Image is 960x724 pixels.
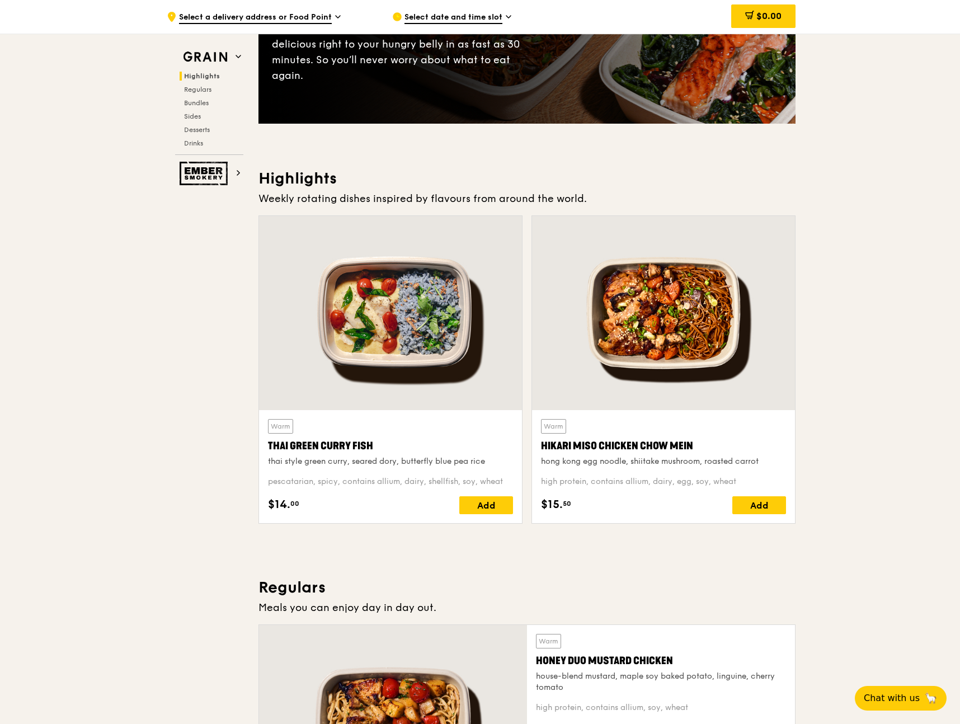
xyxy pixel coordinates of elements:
[268,419,293,434] div: Warm
[864,692,920,705] span: Chat with us
[536,671,786,693] div: house-blend mustard, maple soy baked potato, linguine, cherry tomato
[184,86,211,93] span: Regulars
[184,72,220,80] span: Highlights
[180,47,231,67] img: Grain web logo
[184,126,210,134] span: Desserts
[541,496,563,513] span: $15.
[258,168,796,189] h3: Highlights
[536,702,786,713] div: high protein, contains allium, soy, wheat
[541,476,786,487] div: high protein, contains allium, dairy, egg, soy, wheat
[268,438,513,454] div: Thai Green Curry Fish
[536,653,786,669] div: Honey Duo Mustard Chicken
[290,499,299,508] span: 00
[855,686,947,711] button: Chat with us🦙
[184,139,203,147] span: Drinks
[541,456,786,467] div: hong kong egg noodle, shiitake mushroom, roasted carrot
[179,12,332,24] span: Select a delivery address or Food Point
[268,476,513,487] div: pescatarian, spicy, contains allium, dairy, shellfish, soy, wheat
[184,99,209,107] span: Bundles
[541,438,786,454] div: Hikari Miso Chicken Chow Mein
[459,496,513,514] div: Add
[180,162,231,185] img: Ember Smokery web logo
[404,12,502,24] span: Select date and time slot
[258,577,796,598] h3: Regulars
[924,692,938,705] span: 🦙
[756,11,782,21] span: $0.00
[268,456,513,467] div: thai style green curry, seared dory, butterfly blue pea rice
[268,496,290,513] span: $14.
[541,419,566,434] div: Warm
[258,600,796,615] div: Meals you can enjoy day in day out.
[536,634,561,648] div: Warm
[184,112,201,120] span: Sides
[258,191,796,206] div: Weekly rotating dishes inspired by flavours from around the world.
[563,499,571,508] span: 50
[732,496,786,514] div: Add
